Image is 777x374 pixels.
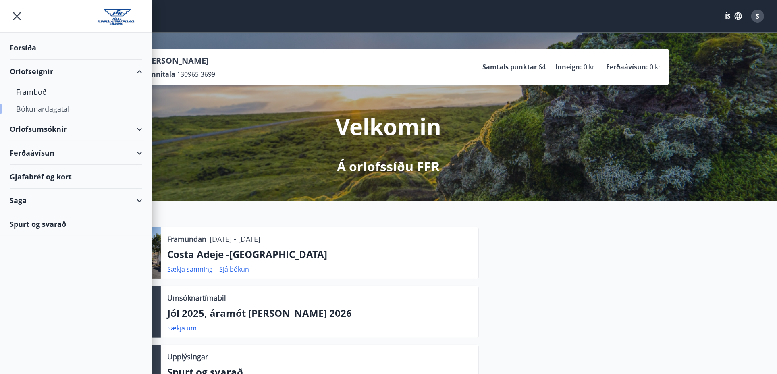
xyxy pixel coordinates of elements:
[10,117,142,141] div: Orlofsumsóknir
[167,351,208,362] p: Upplýsingar
[482,62,537,71] p: Samtals punktar
[167,324,197,332] a: Sækja um
[337,158,440,175] p: Á orlofssíðu FFR
[98,9,142,25] img: union_logo
[538,62,546,71] span: 64
[555,62,582,71] p: Inneign :
[336,111,442,141] p: Velkomin
[167,247,472,261] p: Costa Adeje -[GEOGRAPHIC_DATA]
[167,265,213,274] a: Sækja samning
[167,293,226,303] p: Umsóknartímabil
[721,9,746,23] button: ÍS
[650,62,663,71] span: 0 kr.
[10,36,142,60] div: Forsíða
[748,6,767,26] button: S
[10,165,142,189] div: Gjafabréf og kort
[10,189,142,212] div: Saga
[16,83,136,100] div: Framboð
[167,234,206,244] p: Framundan
[210,234,260,244] p: [DATE] - [DATE]
[143,55,215,66] p: [PERSON_NAME]
[584,62,596,71] span: 0 kr.
[143,70,175,79] p: Kennitala
[177,70,215,79] span: 130965-3699
[606,62,648,71] p: Ferðaávísun :
[10,212,142,236] div: Spurt og svarað
[219,265,249,274] a: Sjá bókun
[167,306,472,320] p: Jól 2025, áramót [PERSON_NAME] 2026
[16,100,136,117] div: Bókunardagatal
[756,12,760,21] span: S
[10,9,24,23] button: menu
[10,60,142,83] div: Orlofseignir
[10,141,142,165] div: Ferðaávísun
